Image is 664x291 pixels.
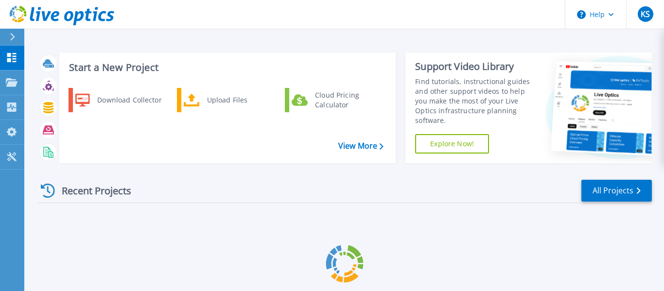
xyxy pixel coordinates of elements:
[202,90,274,110] div: Upload Files
[641,10,650,18] span: KS
[177,88,277,112] a: Upload Files
[69,88,168,112] a: Download Collector
[415,134,489,154] a: Explore Now!
[92,90,166,110] div: Download Collector
[581,180,652,202] a: All Projects
[415,60,538,73] div: Support Video Library
[37,179,144,203] div: Recent Projects
[310,90,382,110] div: Cloud Pricing Calculator
[415,77,538,125] div: Find tutorials, instructional guides and other support videos to help you make the most of your L...
[69,62,383,73] h3: Start a New Project
[338,141,384,151] a: View More
[285,88,384,112] a: Cloud Pricing Calculator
